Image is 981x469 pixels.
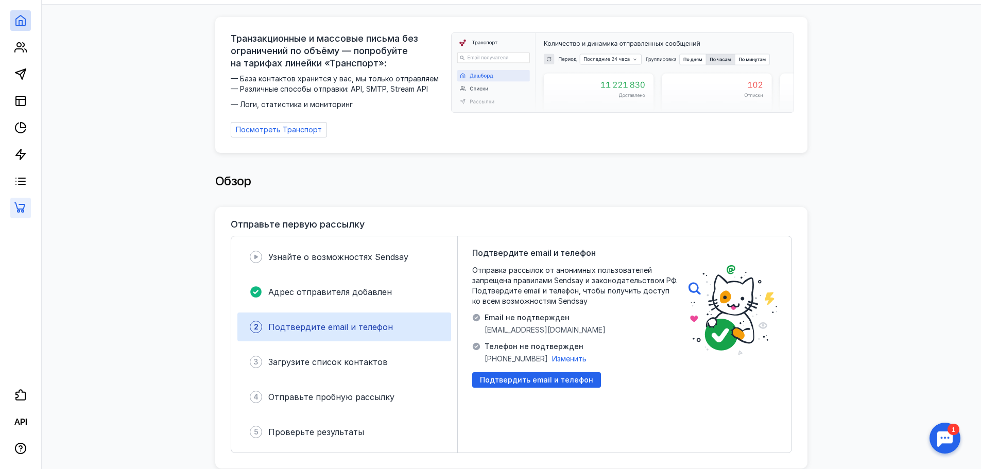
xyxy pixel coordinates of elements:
[231,219,365,230] h3: Отправьте первую рассылку
[268,287,392,297] span: Адрес отправителя добавлен
[268,252,408,262] span: Узнайте о возможностях Sendsay
[552,354,587,363] span: Изменить
[472,247,596,259] span: Подтвердите email и телефон
[253,357,259,367] span: 3
[253,392,259,402] span: 4
[268,427,364,437] span: Проверьте результаты
[480,376,593,385] span: Подтвердить email и телефон
[268,357,388,367] span: Загрузите список контактов
[268,392,394,402] span: Отправьте пробную рассылку
[268,322,393,332] span: Подтвердите email и телефон
[254,427,259,437] span: 5
[472,265,678,306] span: Отправка рассылок от анонимных пользователей запрещена правилами Sendsay и законодательством РФ. ...
[485,312,606,323] span: Email не подтвержден
[231,74,445,110] span: — База контактов хранится у вас, мы только отправляем — Различные способы отправки: API, SMTP, St...
[23,6,35,18] div: 1
[485,341,587,352] span: Телефон не подтвержден
[215,173,251,188] span: Обзор
[452,33,794,112] img: dashboard-transport-banner
[485,354,548,364] span: [PHONE_NUMBER]
[231,32,445,70] span: Транзакционные и массовые письма без ограничений по объёму — попробуйте на тарифах линейки «Транс...
[485,325,606,335] span: [EMAIL_ADDRESS][DOMAIN_NAME]
[254,322,259,332] span: 2
[472,372,601,388] button: Подтвердить email и телефон
[689,265,777,355] img: poster
[236,126,322,134] span: Посмотреть Транспорт
[231,122,327,137] a: Посмотреть Транспорт
[552,354,587,364] button: Изменить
